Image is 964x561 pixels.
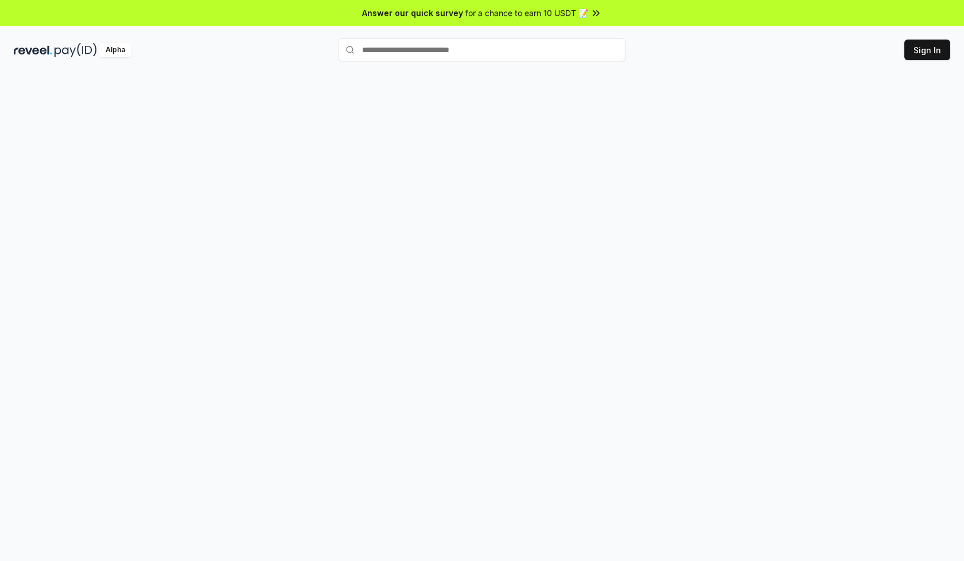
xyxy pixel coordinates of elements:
[904,40,950,60] button: Sign In
[362,7,463,19] span: Answer our quick survey
[99,43,131,57] div: Alpha
[55,43,97,57] img: pay_id
[14,43,52,57] img: reveel_dark
[465,7,588,19] span: for a chance to earn 10 USDT 📝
